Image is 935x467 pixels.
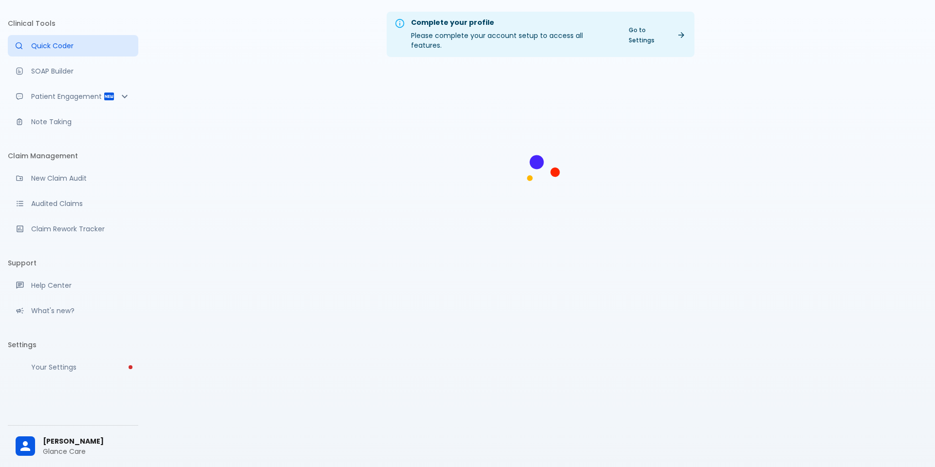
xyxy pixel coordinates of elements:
a: Please complete account setup [8,356,138,378]
a: View audited claims [8,193,138,214]
div: [PERSON_NAME]Glance Care [8,430,138,463]
div: Complete your profile [411,18,615,28]
li: Claim Management [8,144,138,168]
a: Audit a new claim [8,168,138,189]
div: Patient Reports & Referrals [8,86,138,107]
div: Recent updates and feature releases [8,300,138,321]
p: Quick Coder [31,41,131,51]
p: Your Settings [31,362,131,372]
a: Get help from our support team [8,275,138,296]
div: Please complete your account setup to access all features. [411,15,615,54]
a: Go to Settings [623,23,691,47]
p: SOAP Builder [31,66,131,76]
p: Note Taking [31,117,131,127]
span: [PERSON_NAME] [43,436,131,447]
li: Clinical Tools [8,12,138,35]
p: Claim Rework Tracker [31,224,131,234]
p: Glance Care [43,447,131,456]
p: New Claim Audit [31,173,131,183]
p: Patient Engagement [31,92,103,101]
a: Docugen: Compose a clinical documentation in seconds [8,60,138,82]
p: Audited Claims [31,199,131,208]
a: Moramiz: Find ICD10AM codes instantly [8,35,138,56]
a: Advanced note-taking [8,111,138,132]
a: Monitor progress of claim corrections [8,218,138,240]
li: Settings [8,333,138,356]
p: Help Center [31,280,131,290]
p: What's new? [31,306,131,316]
li: Support [8,251,138,275]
